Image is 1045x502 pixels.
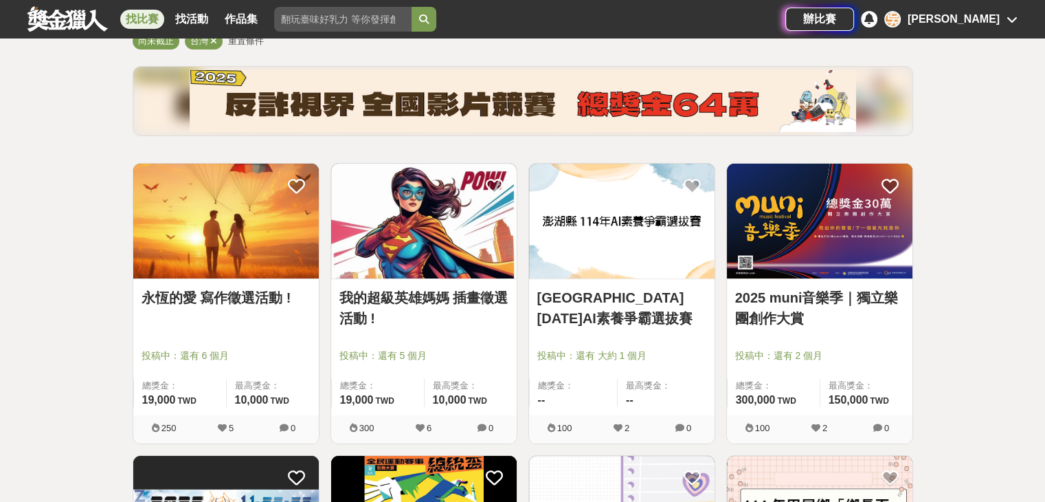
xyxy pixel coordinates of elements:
[727,164,912,279] a: Cover Image
[625,423,629,433] span: 2
[190,36,208,46] span: 台灣
[538,379,609,393] span: 總獎金：
[736,394,776,406] span: 300,000
[488,423,493,433] span: 0
[235,394,269,406] span: 10,000
[727,164,912,279] img: Cover Image
[142,287,311,308] a: 永恆的愛 寫作徵選活動 !
[375,396,394,406] span: TWD
[829,394,868,406] span: 150,000
[190,70,856,132] img: b4b43df0-ce9d-4ec9-9998-1f8643ec197e.png
[777,396,796,406] span: TWD
[339,349,508,363] span: 投稿中：還有 5 個月
[785,8,854,31] a: 辦比賽
[884,11,901,28] div: 吳
[557,423,572,433] span: 100
[270,396,289,406] span: TWD
[626,379,706,393] span: 最高獎金：
[339,287,508,329] a: 我的超級英雄媽媽 插畫徵選活動 !
[219,10,263,29] a: 作品集
[161,423,177,433] span: 250
[340,379,416,393] span: 總獎金：
[427,423,431,433] span: 6
[822,423,827,433] span: 2
[736,379,811,393] span: 總獎金：
[331,164,517,279] a: Cover Image
[133,164,319,279] img: Cover Image
[735,287,904,329] a: 2025 muni音樂季｜獨立樂團創作大賞
[340,394,374,406] span: 19,000
[870,396,888,406] span: TWD
[229,423,234,433] span: 5
[529,164,715,279] a: Cover Image
[626,394,633,406] span: --
[908,11,1000,28] div: [PERSON_NAME]
[686,423,691,433] span: 0
[138,36,174,46] span: 尚未截止
[120,10,164,29] a: 找比賽
[331,164,517,279] img: Cover Image
[142,349,311,363] span: 投稿中：還有 6 個月
[291,423,295,433] span: 0
[433,379,508,393] span: 最高獎金：
[468,396,486,406] span: TWD
[735,349,904,363] span: 投稿中：還有 2 個月
[133,164,319,279] a: Cover Image
[529,164,715,279] img: Cover Image
[537,349,706,363] span: 投稿中：還有 大約 1 個月
[359,423,374,433] span: 300
[433,394,467,406] span: 10,000
[142,379,218,393] span: 總獎金：
[538,394,546,406] span: --
[884,423,889,433] span: 0
[170,10,214,29] a: 找活動
[142,394,176,406] span: 19,000
[829,379,904,393] span: 最高獎金：
[228,36,264,46] span: 重置條件
[274,7,412,32] input: 翻玩臺味好乳力 等你發揮創意！
[235,379,311,393] span: 最高獎金：
[755,423,770,433] span: 100
[537,287,706,329] a: [GEOGRAPHIC_DATA] [DATE]AI素養爭霸選拔賽
[177,396,196,406] span: TWD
